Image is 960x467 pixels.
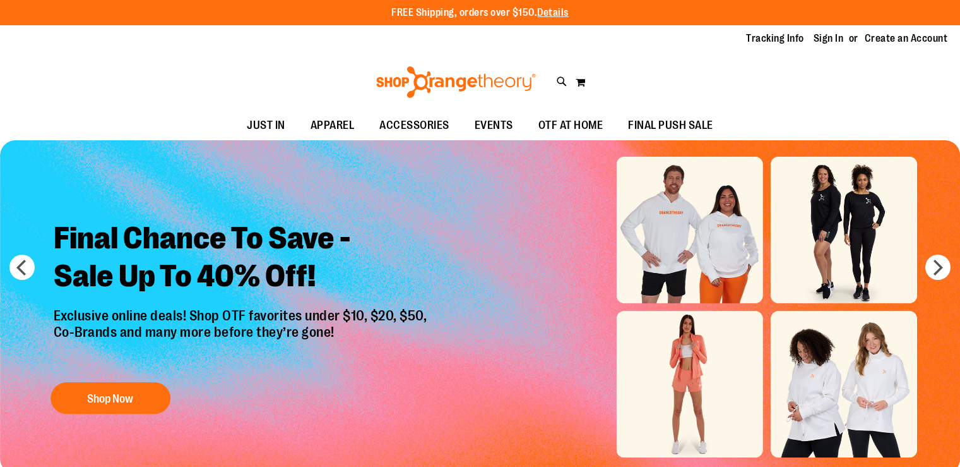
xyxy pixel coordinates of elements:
[746,32,804,45] a: Tracking Info
[628,111,713,140] span: FINAL PUSH SALE
[814,32,844,45] a: Sign In
[538,111,603,140] span: OTF AT HOME
[247,111,285,140] span: JUST IN
[925,255,951,280] button: next
[44,210,440,308] h2: Final Chance To Save - Sale Up To 40% Off!
[44,308,440,370] p: Exclusive online deals! Shop OTF favorites under $10, $20, $50, Co-Brands and many more before th...
[311,111,355,140] span: APPAREL
[537,7,569,18] a: Details
[50,382,170,414] button: Shop Now
[374,66,538,98] img: Shop Orangetheory
[475,111,513,140] span: EVENTS
[391,6,569,20] p: FREE Shipping, orders over $150.
[865,32,948,45] a: Create an Account
[379,111,449,140] span: ACCESSORIES
[9,255,35,280] button: prev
